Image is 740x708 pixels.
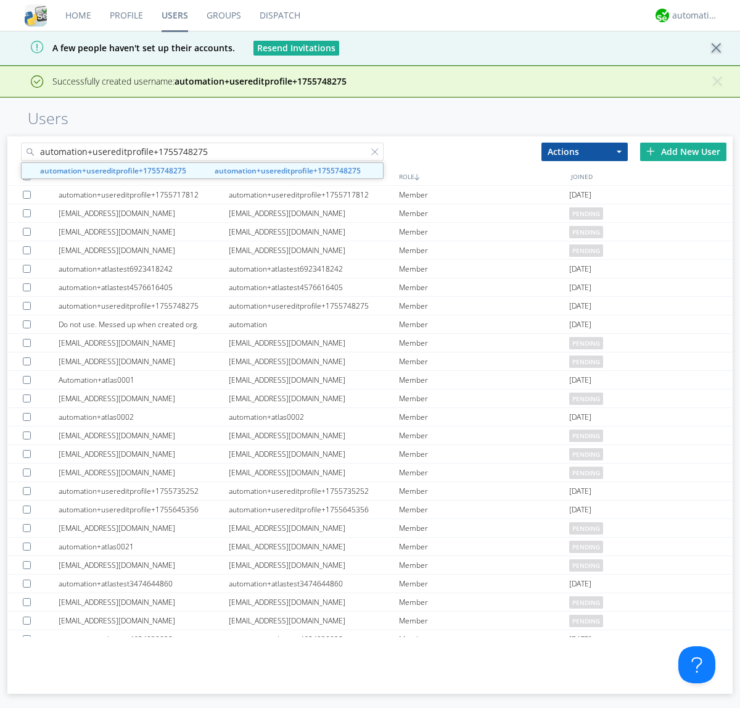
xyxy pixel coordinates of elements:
[59,186,229,204] div: automation+usereditprofile+1755717812
[399,278,569,296] div: Member
[215,165,361,176] strong: automation+usereditprofile+1755748275
[59,556,229,574] div: [EMAIL_ADDRESS][DOMAIN_NAME]
[59,241,229,259] div: [EMAIL_ADDRESS][DOMAIN_NAME]
[569,260,591,278] span: [DATE]
[399,630,569,648] div: Member
[569,371,591,389] span: [DATE]
[678,646,715,683] iframe: Toggle Customer Support
[569,575,591,593] span: [DATE]
[9,42,235,54] span: A few people haven't set up their accounts.
[569,297,591,315] span: [DATE]
[399,612,569,630] div: Member
[656,9,669,22] img: d2d01cd9b4174d08988066c6d424eccd
[229,575,399,593] div: automation+atlastest3474644860
[229,334,399,352] div: [EMAIL_ADDRESS][DOMAIN_NAME]
[59,408,229,426] div: automation+atlas0002
[59,204,229,222] div: [EMAIL_ADDRESS][DOMAIN_NAME]
[229,501,399,519] div: automation+usereditprofile+1755645356
[569,244,603,257] span: pending
[59,445,229,463] div: [EMAIL_ADDRESS][DOMAIN_NAME]
[7,593,733,612] a: [EMAIL_ADDRESS][DOMAIN_NAME][EMAIL_ADDRESS][DOMAIN_NAME]Memberpending
[569,315,591,334] span: [DATE]
[7,223,733,241] a: [EMAIL_ADDRESS][DOMAIN_NAME][EMAIL_ADDRESS][DOMAIN_NAME]Memberpending
[7,445,733,464] a: [EMAIL_ADDRESS][DOMAIN_NAME][EMAIL_ADDRESS][DOMAIN_NAME]Memberpending
[229,612,399,630] div: [EMAIL_ADDRESS][DOMAIN_NAME]
[399,445,569,463] div: Member
[229,445,399,463] div: [EMAIL_ADDRESS][DOMAIN_NAME]
[7,297,733,315] a: automation+usereditprofile+1755748275automation+usereditprofile+1755748275Member[DATE]
[59,575,229,593] div: automation+atlastest3474644860
[175,75,347,87] strong: automation+usereditprofile+1755748275
[59,315,229,333] div: Do not use. Messed up when created org.
[399,501,569,519] div: Member
[569,337,603,349] span: pending
[229,556,399,574] div: [EMAIL_ADDRESS][DOMAIN_NAME]
[399,315,569,333] div: Member
[59,352,229,370] div: [EMAIL_ADDRESS][DOMAIN_NAME]
[7,389,733,408] a: [EMAIL_ADDRESS][DOMAIN_NAME][EMAIL_ADDRESS][DOMAIN_NAME]Memberpending
[399,408,569,426] div: Member
[229,371,399,389] div: [EMAIL_ADDRESS][DOMAIN_NAME]
[569,467,603,479] span: pending
[640,143,726,161] div: Add New User
[399,519,569,537] div: Member
[399,464,569,481] div: Member
[59,593,229,611] div: [EMAIL_ADDRESS][DOMAIN_NAME]
[399,241,569,259] div: Member
[229,408,399,426] div: automation+atlas0002
[59,427,229,444] div: [EMAIL_ADDRESS][DOMAIN_NAME]
[569,226,603,238] span: pending
[399,260,569,278] div: Member
[59,519,229,537] div: [EMAIL_ADDRESS][DOMAIN_NAME]
[253,41,339,56] button: Resend Invitations
[399,575,569,593] div: Member
[25,4,47,27] img: cddb5a64eb264b2086981ab96f4c1ba7
[229,464,399,481] div: [EMAIL_ADDRESS][DOMAIN_NAME]
[399,427,569,444] div: Member
[399,593,569,611] div: Member
[569,541,603,553] span: pending
[399,223,569,241] div: Member
[7,278,733,297] a: automation+atlastest4576616405automation+atlastest4576616405Member[DATE]
[569,559,603,572] span: pending
[7,260,733,278] a: automation+atlastest6923418242automation+atlastest6923418242Member[DATE]
[399,352,569,370] div: Member
[399,538,569,556] div: Member
[569,356,603,368] span: pending
[59,371,229,389] div: Automation+atlas0001
[229,593,399,611] div: [EMAIL_ADDRESS][DOMAIN_NAME]
[59,630,229,648] div: automation+atlastest4624030038
[646,147,655,156] img: plus.svg
[7,519,733,538] a: [EMAIL_ADDRESS][DOMAIN_NAME][EMAIL_ADDRESS][DOMAIN_NAME]Memberpending
[229,352,399,370] div: [EMAIL_ADDRESS][DOMAIN_NAME]
[569,630,591,649] span: [DATE]
[229,389,399,407] div: [EMAIL_ADDRESS][DOMAIN_NAME]
[229,427,399,444] div: [EMAIL_ADDRESS][DOMAIN_NAME]
[7,612,733,630] a: [EMAIL_ADDRESS][DOMAIN_NAME][EMAIL_ADDRESS][DOMAIN_NAME]Memberpending
[569,207,603,220] span: pending
[59,501,229,519] div: automation+usereditprofile+1755645356
[569,615,603,627] span: pending
[229,223,399,241] div: [EMAIL_ADDRESS][DOMAIN_NAME]
[59,389,229,407] div: [EMAIL_ADDRESS][DOMAIN_NAME]
[7,371,733,389] a: Automation+atlas0001[EMAIL_ADDRESS][DOMAIN_NAME]Member[DATE]
[59,297,229,315] div: automation+usereditprofile+1755748275
[399,389,569,407] div: Member
[229,315,399,333] div: automation
[569,596,603,609] span: pending
[569,186,591,204] span: [DATE]
[7,575,733,593] a: automation+atlastest3474644860automation+atlastest3474644860Member[DATE]
[40,165,186,176] strong: automation+usereditprofile+1755748275
[229,630,399,648] div: automation+atlastest4624030038
[59,612,229,630] div: [EMAIL_ADDRESS][DOMAIN_NAME]
[399,556,569,574] div: Member
[229,204,399,222] div: [EMAIL_ADDRESS][DOMAIN_NAME]
[7,241,733,260] a: [EMAIL_ADDRESS][DOMAIN_NAME][EMAIL_ADDRESS][DOMAIN_NAME]Memberpending
[21,143,384,161] input: Search users
[59,538,229,556] div: automation+atlas0021
[569,408,591,427] span: [DATE]
[7,315,733,334] a: Do not use. Messed up when created org.automationMember[DATE]
[569,448,603,460] span: pending
[569,430,603,442] span: pending
[229,186,399,204] div: automation+usereditprofile+1755717812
